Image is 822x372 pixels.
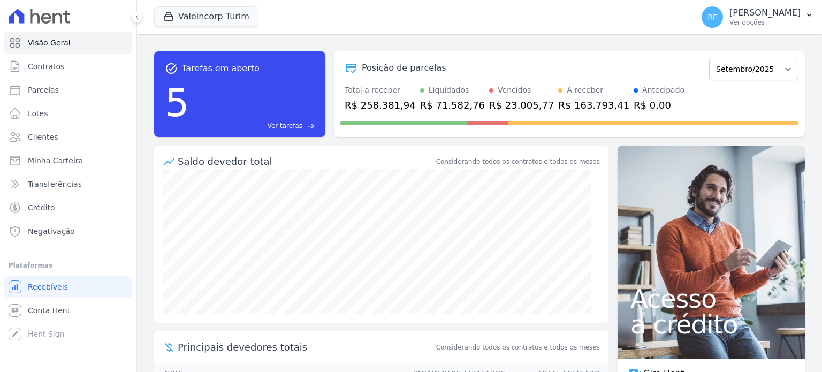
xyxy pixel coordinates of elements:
div: R$ 23.005,77 [489,98,554,112]
div: Antecipado [642,85,684,96]
a: Contratos [4,56,132,77]
a: Clientes [4,126,132,148]
span: Clientes [28,132,58,142]
span: Conta Hent [28,305,70,316]
button: RF [PERSON_NAME] Ver opções [693,2,822,32]
span: east [307,122,315,130]
a: Visão Geral [4,32,132,54]
div: A receber [567,85,603,96]
span: Considerando todos os contratos e todos os meses [436,343,600,352]
span: Parcelas [28,85,59,95]
p: [PERSON_NAME] [729,7,801,18]
span: Tarefas em aberto [182,62,260,75]
span: Recebíveis [28,282,68,292]
div: Considerando todos os contratos e todos os meses [436,157,600,166]
span: Contratos [28,61,64,72]
div: R$ 0,00 [634,98,684,112]
div: R$ 163.793,41 [558,98,629,112]
a: Crédito [4,197,132,218]
div: Posição de parcelas [362,62,446,74]
span: Principais devedores totais [178,340,434,354]
p: Ver opções [729,18,801,27]
span: Crédito [28,202,55,213]
button: Valeincorp Turim [154,6,258,27]
span: Lotes [28,108,48,119]
span: task_alt [165,62,178,75]
a: Parcelas [4,79,132,101]
a: Recebíveis [4,276,132,298]
span: Visão Geral [28,37,71,48]
div: Liquidados [429,85,469,96]
div: Total a receber [345,85,416,96]
div: 5 [165,75,189,131]
div: R$ 258.381,94 [345,98,416,112]
span: Acesso [630,286,792,312]
div: Saldo devedor total [178,154,434,169]
span: Negativação [28,226,75,237]
span: a crédito [630,312,792,337]
div: Plataformas [9,259,128,272]
span: Ver tarefas [268,121,302,131]
a: Lotes [4,103,132,124]
div: R$ 71.582,76 [420,98,485,112]
a: Ver tarefas east [194,121,315,131]
span: Minha Carteira [28,155,83,166]
span: Transferências [28,179,82,189]
a: Negativação [4,221,132,242]
span: RF [707,13,717,21]
a: Conta Hent [4,300,132,321]
a: Transferências [4,173,132,195]
a: Minha Carteira [4,150,132,171]
div: Vencidos [498,85,531,96]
